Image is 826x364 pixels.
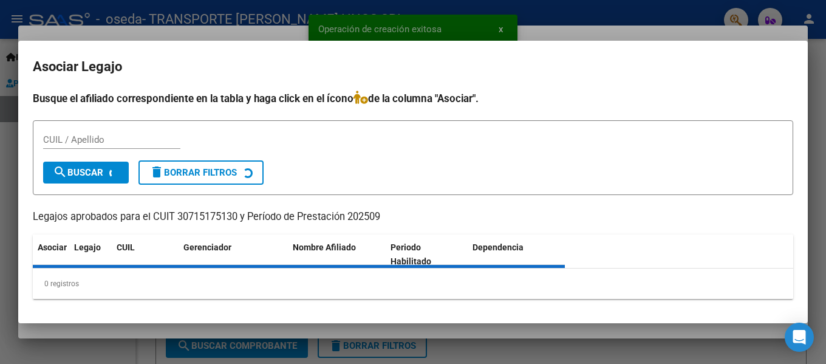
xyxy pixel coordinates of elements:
p: Legajos aprobados para el CUIT 30715175130 y Período de Prestación 202509 [33,210,793,225]
span: Asociar [38,242,67,252]
span: Dependencia [473,242,524,252]
span: Nombre Afiliado [293,242,356,252]
datatable-header-cell: Asociar [33,235,69,275]
datatable-header-cell: Nombre Afiliado [288,235,386,275]
h4: Busque el afiliado correspondiente en la tabla y haga click en el ícono de la columna "Asociar". [33,91,793,106]
mat-icon: search [53,165,67,179]
datatable-header-cell: Legajo [69,235,112,275]
span: Borrar Filtros [149,167,237,178]
div: 0 registros [33,269,793,299]
h2: Asociar Legajo [33,55,793,78]
span: Periodo Habilitado [391,242,431,266]
span: Buscar [53,167,103,178]
span: Legajo [74,242,101,252]
span: CUIL [117,242,135,252]
datatable-header-cell: Gerenciador [179,235,288,275]
mat-icon: delete [149,165,164,179]
button: Buscar [43,162,129,184]
button: Borrar Filtros [138,160,264,185]
div: Open Intercom Messenger [785,323,814,352]
datatable-header-cell: CUIL [112,235,179,275]
datatable-header-cell: Periodo Habilitado [386,235,468,275]
datatable-header-cell: Dependencia [468,235,565,275]
span: Gerenciador [183,242,231,252]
